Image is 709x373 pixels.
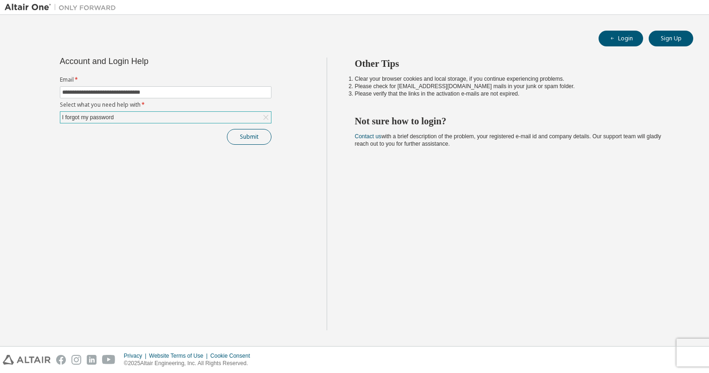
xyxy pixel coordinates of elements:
div: Account and Login Help [60,58,229,65]
img: altair_logo.svg [3,355,51,365]
label: Email [60,76,271,84]
div: Website Terms of Use [149,352,210,360]
li: Please check for [EMAIL_ADDRESS][DOMAIN_NAME] mails in your junk or spam folder. [355,83,677,90]
li: Please verify that the links in the activation e-mails are not expired. [355,90,677,97]
button: Sign Up [649,31,693,46]
div: I forgot my password [61,112,115,122]
img: instagram.svg [71,355,81,365]
button: Submit [227,129,271,145]
p: © 2025 Altair Engineering, Inc. All Rights Reserved. [124,360,256,367]
img: Altair One [5,3,121,12]
span: with a brief description of the problem, your registered e-mail id and company details. Our suppo... [355,133,661,147]
img: linkedin.svg [87,355,97,365]
div: Privacy [124,352,149,360]
img: facebook.svg [56,355,66,365]
div: Cookie Consent [210,352,255,360]
h2: Not sure how to login? [355,115,677,127]
a: Contact us [355,133,381,140]
h2: Other Tips [355,58,677,70]
li: Clear your browser cookies and local storage, if you continue experiencing problems. [355,75,677,83]
img: youtube.svg [102,355,116,365]
div: I forgot my password [60,112,271,123]
button: Login [599,31,643,46]
label: Select what you need help with [60,101,271,109]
